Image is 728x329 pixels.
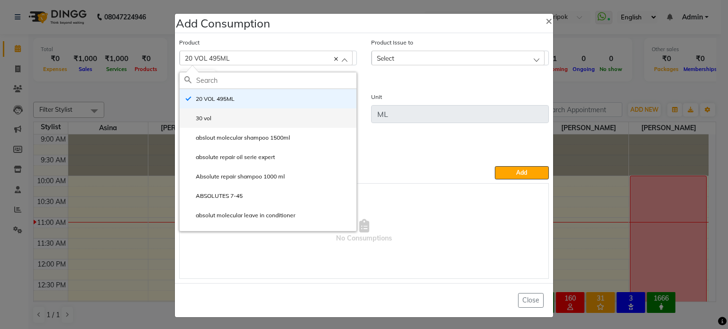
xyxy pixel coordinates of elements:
span: No Consumptions [180,184,548,278]
button: Add [495,166,549,179]
button: Close [538,7,560,34]
span: Add [516,169,527,176]
label: 30 vol [184,114,211,123]
input: Search [196,72,356,89]
label: Product [179,38,200,47]
label: absolut molecular serum [184,231,261,239]
label: abslout molecular shampoo 1500ml [184,133,290,142]
span: 20 VOL 495ML [185,54,229,62]
span: × [546,13,552,27]
label: absolut molecular leave in conditioner [184,211,295,220]
span: Select [377,54,394,62]
button: Close [518,293,544,308]
label: absolute repair oil serie expert [184,153,275,161]
h4: Add Consumption [176,15,270,32]
label: Unit [371,93,382,101]
label: Product Issue to [371,38,413,47]
label: 20 VOL 495ML [184,95,235,103]
label: Absolute repair shampoo 1000 ml [184,172,285,181]
label: ABSOLUTES 7-45 [184,192,243,200]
